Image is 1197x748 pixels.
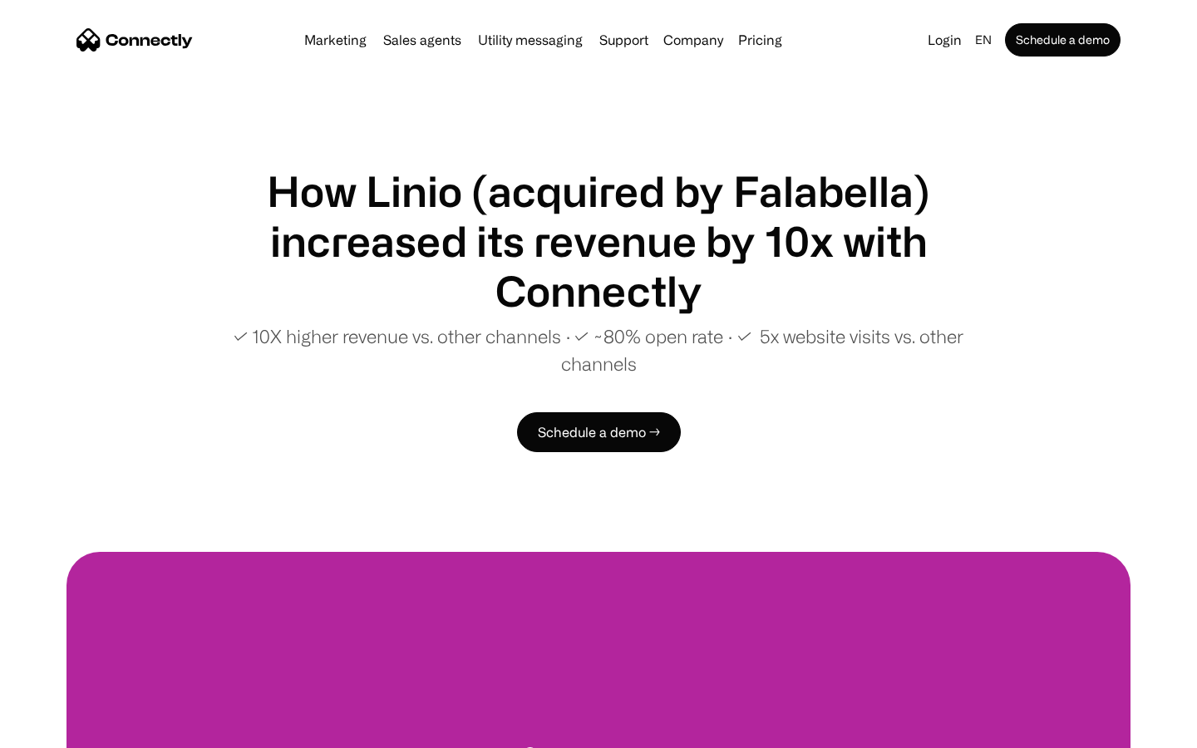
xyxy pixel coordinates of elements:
[663,28,723,52] div: Company
[921,28,968,52] a: Login
[471,33,589,47] a: Utility messaging
[298,33,373,47] a: Marketing
[731,33,789,47] a: Pricing
[377,33,468,47] a: Sales agents
[517,412,681,452] a: Schedule a demo →
[975,28,992,52] div: en
[199,322,997,377] p: ✓ 10X higher revenue vs. other channels ∙ ✓ ~80% open rate ∙ ✓ 5x website visits vs. other channels
[593,33,655,47] a: Support
[1005,23,1121,57] a: Schedule a demo
[33,719,100,742] ul: Language list
[17,717,100,742] aside: Language selected: English
[199,166,997,316] h1: How Linio (acquired by Falabella) increased its revenue by 10x with Connectly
